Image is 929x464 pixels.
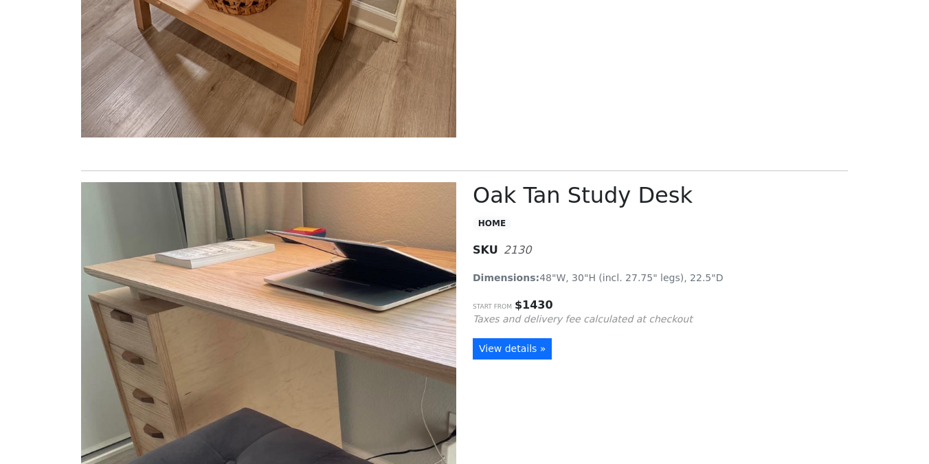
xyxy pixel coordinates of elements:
strong: SKU [473,243,498,256]
span: $ 1430 [515,298,553,311]
i: 2130 [504,243,532,256]
small: 48"W, 30"H (incl. 27.75" legs), 22.5"D [473,272,723,283]
strong: Dimensions: [473,272,539,283]
a: View details » [473,338,552,360]
span: HOME [473,217,511,230]
h2: Oak Tan Study Desk [473,182,848,208]
small: Start from [473,303,512,310]
small: Taxes and delivery fee calculated at checkout [473,313,693,324]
